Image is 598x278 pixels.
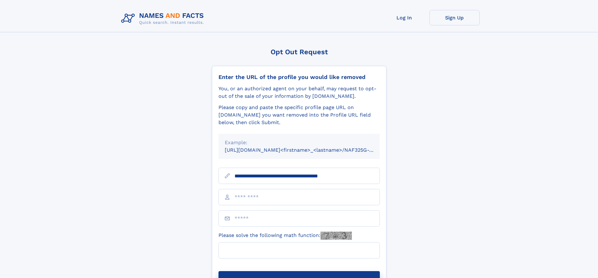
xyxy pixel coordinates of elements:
a: Log In [379,10,429,25]
div: Please copy and paste the specific profile page URL on [DOMAIN_NAME] you want removed into the Pr... [218,104,380,126]
div: Opt Out Request [212,48,386,56]
div: Enter the URL of the profile you would like removed [218,74,380,81]
a: Sign Up [429,10,480,25]
label: Please solve the following math function: [218,232,352,240]
div: You, or an authorized agent on your behalf, may request to opt-out of the sale of your informatio... [218,85,380,100]
img: Logo Names and Facts [119,10,209,27]
small: [URL][DOMAIN_NAME]<firstname>_<lastname>/NAF325G-xxxxxxxx [225,147,392,153]
div: Example: [225,139,374,146]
